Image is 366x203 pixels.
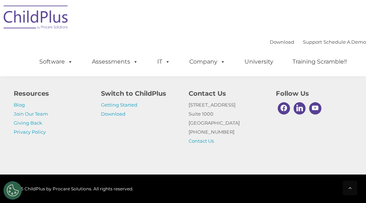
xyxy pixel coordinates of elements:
a: Privacy Policy [14,129,46,135]
h4: Resources [14,88,91,99]
a: IT [150,55,177,69]
a: Training Scramble!! [285,55,354,69]
a: Download [270,39,294,45]
h4: Contact Us [189,88,265,99]
a: Software [32,55,80,69]
a: Blog [14,102,25,108]
a: Linkedin [292,100,308,116]
span: © 2025 ChildPlus by Procare Solutions. All rights reserved. [8,186,133,191]
a: Getting Started [101,102,137,108]
a: Contact Us [189,138,214,144]
a: Youtube [307,100,323,116]
a: Assessments [85,55,145,69]
p: [STREET_ADDRESS] Suite 1000 [GEOGRAPHIC_DATA] [PHONE_NUMBER] [189,100,265,146]
a: Join Our Team [14,111,48,117]
a: Schedule A Demo [323,39,366,45]
a: Giving Back [14,120,42,126]
a: Download [101,111,125,117]
a: Facebook [276,100,292,116]
h4: Switch to ChildPlus [101,88,178,99]
button: Cookies Settings [4,181,22,199]
h4: Follow Us [276,88,353,99]
a: Company [182,55,233,69]
a: University [237,55,281,69]
a: Support [303,39,322,45]
font: | [270,39,366,45]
